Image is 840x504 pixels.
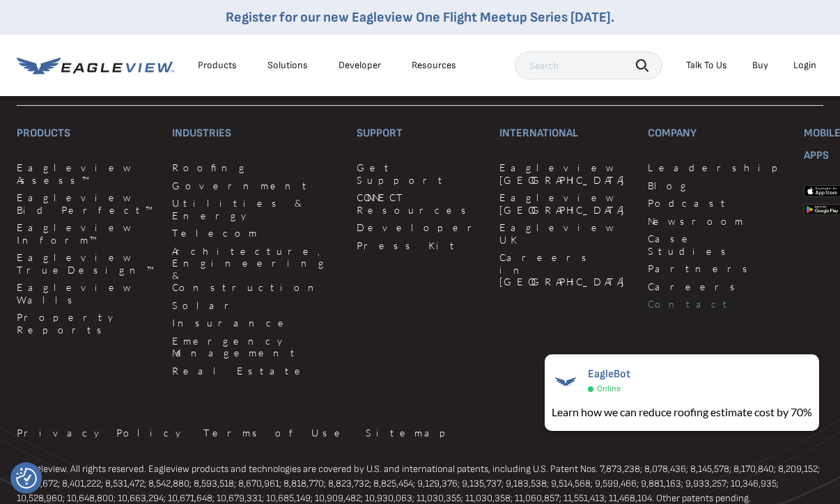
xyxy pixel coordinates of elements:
a: Contact [648,298,787,310]
a: Eagleview [GEOGRAPHIC_DATA] [499,191,631,216]
a: Careers [648,281,787,293]
span: EagleBot [588,368,630,381]
h3: Support [357,123,483,145]
a: Eagleview UK [499,221,631,246]
a: Privacy Policy [17,427,187,439]
a: Developer [357,221,483,234]
a: Terms of Use [203,427,349,439]
a: Careers in [GEOGRAPHIC_DATA] [499,251,631,288]
div: Learn how we can reduce roofing estimate cost by 70% [552,404,812,420]
div: Talk To Us [686,59,727,72]
a: Case Studies [648,233,787,257]
div: Solutions [267,59,308,72]
button: Consent Preferences [16,468,37,489]
a: CONNECT Resources [357,191,483,216]
a: Eagleview Bid Perfect™ [17,191,155,216]
input: Search [515,52,662,79]
a: Get Support [357,162,483,186]
a: Newsroom [648,215,787,228]
div: Login [793,59,816,72]
a: Eagleview Assess™ [17,162,155,186]
a: Eagleview [GEOGRAPHIC_DATA] [499,162,631,186]
a: Leadership [648,162,787,174]
a: Sitemap [366,427,455,439]
a: Architecture, Engineering & Construction [172,245,340,294]
a: Podcast [648,197,787,210]
a: Insurance [172,317,340,329]
a: Telecom [172,227,340,239]
a: Blog [648,180,787,192]
a: Real Estate [172,365,340,377]
div: Resources [412,59,456,72]
a: Emergency Management [172,335,340,359]
h3: Company [648,123,787,145]
a: Property Reports [17,311,155,336]
a: Utilities & Energy [172,197,340,221]
a: Solar [172,299,340,312]
a: Eagleview TrueDesign™ [17,251,155,276]
a: Eagleview Inform™ [17,221,155,246]
h3: International [499,123,631,145]
a: Buy [752,59,768,72]
img: EagleBot [552,368,580,395]
a: Press Kit [357,239,483,252]
a: Government [172,180,340,192]
span: Online [597,384,621,394]
h3: Industries [172,123,340,145]
a: Partners [648,262,787,275]
a: Register for our new Eagleview One Flight Meetup Series [DATE]. [226,9,614,26]
h3: Products [17,123,155,145]
a: Roofing [172,162,340,174]
a: Eagleview Walls [17,281,155,306]
div: Products [198,59,237,72]
a: Developer [339,59,381,72]
img: Revisit consent button [16,468,37,489]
